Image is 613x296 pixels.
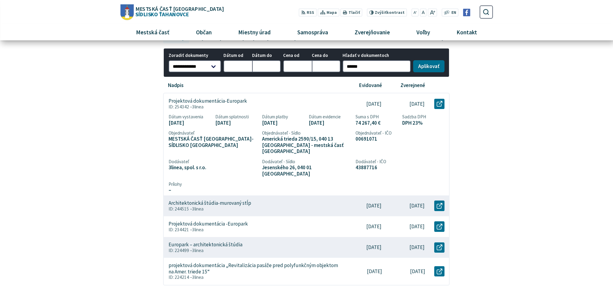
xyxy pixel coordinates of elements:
[412,8,419,17] button: Zmenšiť veľkosť písma
[169,241,242,248] p: Europark – architektonická štúdia
[340,8,362,17] button: Tlačiť
[192,206,204,212] span: 3linea
[169,164,258,171] span: 3linea, spol. s r.o.
[223,60,252,72] input: Dátum od
[169,182,445,187] span: Prílohy
[120,4,134,20] img: Prejsť na domovskú stránku
[312,53,340,58] span: Cena do
[414,24,432,40] span: Voľby
[125,24,180,40] a: Mestská časť
[169,130,258,136] span: Objednávateľ
[375,10,405,15] span: kontrast
[169,120,211,126] span: [DATE]
[169,200,251,206] p: Architektonická štúdia-murovaný stĺp
[307,10,314,16] span: RSS
[409,223,425,230] p: [DATE]
[252,53,281,58] span: Dátum do
[327,10,337,16] span: Mapa
[450,10,458,16] a: EN
[355,114,398,120] span: Suma s DPH
[367,268,382,275] p: [DATE]
[236,24,273,40] span: Miestny úrad
[169,206,339,212] p: ID: 244515 –
[366,101,381,107] p: [DATE]
[343,53,411,58] span: Hľadať v dokumentoch
[463,9,470,16] img: Prejsť na Facebook stránku
[348,10,360,15] span: Tlačiť
[286,24,339,40] a: Samospráva
[409,203,425,209] p: [DATE]
[359,82,382,89] p: Evidované
[134,24,172,40] span: Mestská časť
[192,227,204,232] span: 3linea
[402,120,444,126] span: DPH 23%
[168,82,184,89] p: Nadpis
[262,130,351,136] span: Objednávateľ - Sídlo
[428,8,437,17] button: Zväčšiť veľkosť písma
[355,136,398,142] span: 00691071
[262,136,351,154] span: Americká trieda 2590/15, 040 13 [GEOGRAPHIC_DATA] - mestská časť [GEOGRAPHIC_DATA]
[409,101,425,107] p: [DATE]
[299,8,317,17] a: RSS
[366,223,381,230] p: [DATE]
[192,274,204,280] span: 3linea
[406,24,441,40] a: Voľby
[169,104,339,110] p: ID: 254342 –
[451,10,456,16] span: EN
[446,24,488,40] a: Kontakt
[134,6,223,17] span: Sídlisko Ťahanovce
[169,262,339,275] p: projektová dokumentácia „Revitalizácia pasáže pred polyfunkčným objektom na Amer. triede 15“
[375,10,387,15] span: Zvýšiť
[366,203,381,209] p: [DATE]
[169,275,339,280] p: ID: 224214 –
[420,8,426,17] button: Nastaviť pôvodnú veľkosť písma
[409,35,436,41] span: Zavrieť filter
[169,159,258,164] span: Dodávateľ
[454,24,479,40] span: Kontakt
[409,244,425,251] p: [DATE]
[120,4,223,20] a: Logo Sídlisko Ťahanovce, prejsť na domovskú stránku.
[169,227,339,232] p: ID: 234421 –
[309,114,351,120] span: Dátum evidencie
[169,248,339,253] p: ID: 224499 –
[402,114,444,120] span: Sadzba DPH
[309,120,351,126] span: [DATE]
[343,60,411,72] input: Hľadať v dokumentoch
[223,53,252,58] span: Dátum od
[192,104,204,110] span: 3linea
[169,136,258,148] span: MESTSKÁ ČASŤ [GEOGRAPHIC_DATA]-SÍDLISKO [GEOGRAPHIC_DATA]
[192,248,204,253] span: 3linea
[262,120,304,126] span: [DATE]
[169,221,248,227] p: Projektová dokumentácia -Europark
[355,164,398,171] span: 43887716
[413,60,444,72] button: Aplikovať
[295,24,330,40] span: Samospráva
[355,159,398,164] span: Dodávateľ - IČO
[410,268,425,275] p: [DATE]
[185,24,223,40] a: Občan
[318,8,339,17] a: Mapa
[312,60,340,72] input: Cena do
[262,164,351,177] span: Jesenského 26, 040 01 [GEOGRAPHIC_DATA]
[352,24,392,40] span: Zverejňovanie
[169,53,221,58] span: Zoradiť dokumenty
[194,24,214,40] span: Občan
[262,114,304,120] span: Dátum platby
[283,53,312,58] span: Cena od
[169,98,247,104] p: Projektová dokumentácia-Europark
[215,114,258,120] span: Dátum splatnosti
[355,120,398,126] span: 74 267,40 €
[227,24,282,40] a: Miestny úrad
[355,130,398,136] span: Objednávateľ - IČO
[366,244,381,251] p: [DATE]
[169,187,445,193] span: –
[283,60,312,72] input: Cena od
[344,24,401,40] a: Zverejňovanie
[367,8,407,17] button: Zvýšiťkontrast
[252,60,281,72] input: Dátum do
[169,60,221,72] select: Zoradiť dokumenty
[215,120,258,126] span: [DATE]
[400,82,425,89] p: Zverejnené
[169,114,211,120] span: Dátum vystavenia
[262,159,351,164] span: Dodávateľ - Sídlo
